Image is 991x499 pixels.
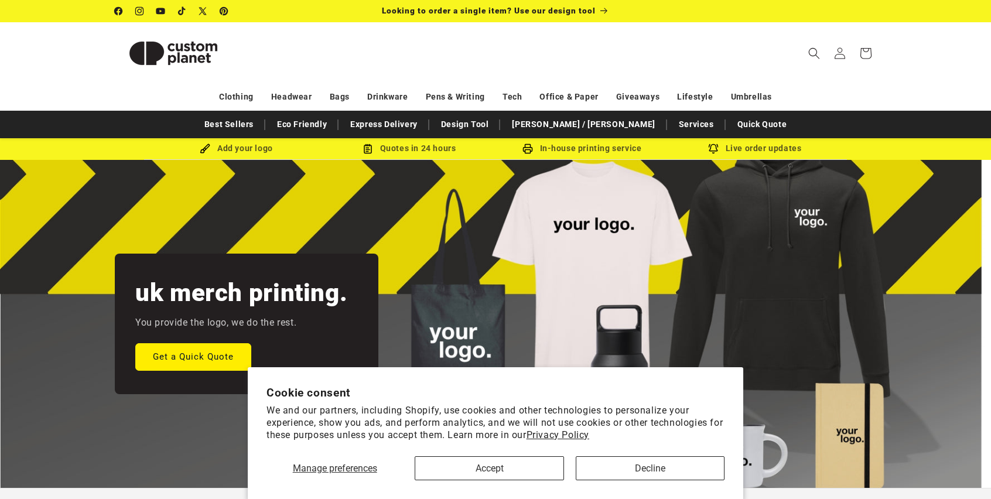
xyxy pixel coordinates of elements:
img: Order Updates Icon [363,143,373,154]
a: Eco Friendly [271,114,333,135]
iframe: Chat Widget [932,443,991,499]
a: Best Sellers [199,114,259,135]
a: Express Delivery [344,114,423,135]
a: [PERSON_NAME] / [PERSON_NAME] [506,114,661,135]
a: Pens & Writing [426,87,485,107]
img: Brush Icon [200,143,210,154]
a: Drinkware [367,87,408,107]
div: Add your logo [150,141,323,156]
a: Quick Quote [732,114,793,135]
h2: uk merch printing. [135,277,347,309]
button: Decline [576,456,725,480]
span: Manage preferences [293,463,377,474]
a: Lifestyle [677,87,713,107]
summary: Search [801,40,827,66]
div: In-house printing service [496,141,668,156]
img: In-house printing [522,143,533,154]
h2: Cookie consent [266,386,725,399]
img: Custom Planet [115,27,232,80]
div: Live order updates [668,141,841,156]
img: Order updates [708,143,719,154]
button: Manage preferences [266,456,403,480]
a: Get a Quick Quote [135,343,251,370]
p: You provide the logo, we do the rest. [135,315,296,331]
div: Quotes in 24 hours [323,141,496,156]
a: Giveaways [616,87,659,107]
p: We and our partners, including Shopify, use cookies and other technologies to personalize your ex... [266,405,725,441]
a: Headwear [271,87,312,107]
a: Services [673,114,720,135]
a: Custom Planet [111,22,237,84]
a: Office & Paper [539,87,598,107]
a: Umbrellas [731,87,772,107]
a: Tech [503,87,522,107]
a: Clothing [219,87,254,107]
a: Design Tool [435,114,495,135]
a: Privacy Policy [527,429,589,440]
button: Accept [415,456,563,480]
a: Bags [330,87,350,107]
span: Looking to order a single item? Use our design tool [382,6,596,15]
